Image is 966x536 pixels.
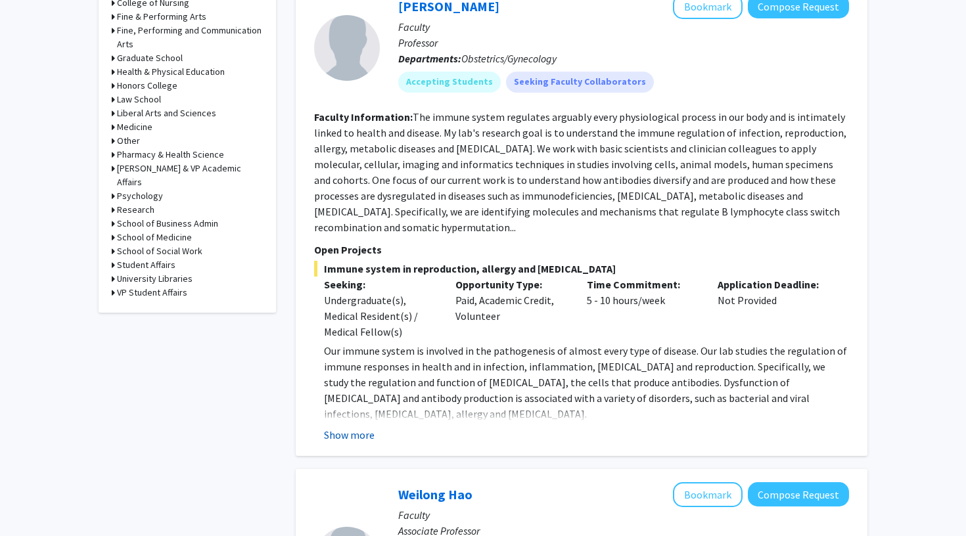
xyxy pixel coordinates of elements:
[117,286,187,300] h3: VP Student Affairs
[455,277,567,292] p: Opportunity Type:
[117,134,140,148] h3: Other
[324,344,847,420] span: Our immune system is involved in the pathogenesis of almost every type of disease. Our lab studie...
[577,277,708,340] div: 5 - 10 hours/week
[117,162,263,189] h3: [PERSON_NAME] & VP Academic Affairs
[117,272,193,286] h3: University Libraries
[117,93,161,106] h3: Law School
[673,482,743,507] button: Add Weilong Hao to Bookmarks
[398,486,472,502] a: Weilong Hao
[314,110,846,234] fg-read-more: The immune system regulates arguably every physiological process in our body and is intimately li...
[398,72,501,93] mat-chip: Accepting Students
[587,277,699,292] p: Time Commitment:
[117,244,202,258] h3: School of Social Work
[324,427,375,443] button: Show more
[398,19,849,35] p: Faculty
[117,231,192,244] h3: School of Medicine
[398,35,849,51] p: Professor
[506,72,654,93] mat-chip: Seeking Faculty Collaborators
[117,65,225,79] h3: Health & Physical Education
[461,52,557,65] span: Obstetrics/Gynecology
[117,120,152,134] h3: Medicine
[117,189,163,203] h3: Psychology
[718,277,829,292] p: Application Deadline:
[314,110,413,123] b: Faculty Information:
[117,217,218,231] h3: School of Business Admin
[314,261,849,277] span: Immune system in reproduction, allergy and [MEDICAL_DATA]
[117,148,224,162] h3: Pharmacy & Health Science
[117,24,263,51] h3: Fine, Performing and Communication Arts
[117,10,206,24] h3: Fine & Performing Arts
[446,277,577,340] div: Paid, Academic Credit, Volunteer
[398,52,461,65] b: Departments:
[708,277,839,340] div: Not Provided
[117,51,183,65] h3: Graduate School
[748,482,849,506] button: Compose Request to Weilong Hao
[10,477,56,526] iframe: Chat
[324,277,436,292] p: Seeking:
[117,79,177,93] h3: Honors College
[117,258,175,272] h3: Student Affairs
[117,106,216,120] h3: Liberal Arts and Sciences
[324,292,436,340] div: Undergraduate(s), Medical Resident(s) / Medical Fellow(s)
[117,203,154,217] h3: Research
[314,242,849,257] p: Open Projects
[398,507,849,523] p: Faculty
